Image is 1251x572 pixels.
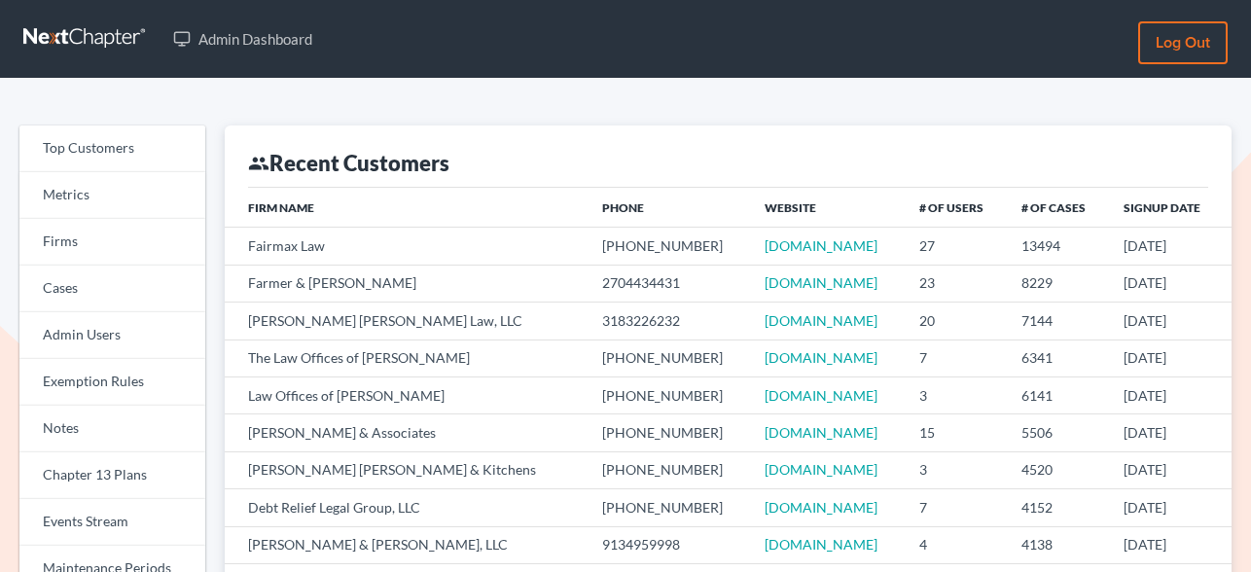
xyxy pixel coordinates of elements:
[225,303,587,340] td: [PERSON_NAME] [PERSON_NAME] Law, LLC
[225,414,587,451] td: [PERSON_NAME] & Associates
[19,172,205,219] a: Metrics
[1138,21,1228,64] a: Log out
[765,461,877,478] a: [DOMAIN_NAME]
[163,21,322,56] a: Admin Dashboard
[587,188,749,227] th: Phone
[1108,340,1232,376] td: [DATE]
[1108,526,1232,563] td: [DATE]
[1006,451,1108,488] td: 4520
[19,406,205,452] a: Notes
[765,387,877,404] a: [DOMAIN_NAME]
[587,414,749,451] td: [PHONE_NUMBER]
[765,274,877,291] a: [DOMAIN_NAME]
[587,228,749,265] td: [PHONE_NUMBER]
[587,526,749,563] td: 9134959998
[225,265,587,302] td: Farmer & [PERSON_NAME]
[1006,228,1108,265] td: 13494
[765,499,877,516] a: [DOMAIN_NAME]
[19,219,205,266] a: Firms
[587,451,749,488] td: [PHONE_NUMBER]
[587,340,749,376] td: [PHONE_NUMBER]
[904,188,1006,227] th: # of Users
[225,489,587,526] td: Debt Relief Legal Group, LLC
[765,237,877,254] a: [DOMAIN_NAME]
[904,340,1006,376] td: 7
[904,526,1006,563] td: 4
[248,149,449,177] div: Recent Customers
[587,489,749,526] td: [PHONE_NUMBER]
[1108,228,1232,265] td: [DATE]
[587,376,749,413] td: [PHONE_NUMBER]
[904,303,1006,340] td: 20
[1006,526,1108,563] td: 4138
[1108,414,1232,451] td: [DATE]
[19,499,205,546] a: Events Stream
[225,376,587,413] td: Law Offices of [PERSON_NAME]
[19,452,205,499] a: Chapter 13 Plans
[225,340,587,376] td: The Law Offices of [PERSON_NAME]
[904,376,1006,413] td: 3
[225,526,587,563] td: [PERSON_NAME] & [PERSON_NAME], LLC
[904,489,1006,526] td: 7
[1006,376,1108,413] td: 6141
[1108,265,1232,302] td: [DATE]
[765,424,877,441] a: [DOMAIN_NAME]
[1006,489,1108,526] td: 4152
[19,359,205,406] a: Exemption Rules
[587,303,749,340] td: 3183226232
[225,188,587,227] th: Firm Name
[225,228,587,265] td: Fairmax Law
[1006,265,1108,302] td: 8229
[225,451,587,488] td: [PERSON_NAME] [PERSON_NAME] & Kitchens
[1108,489,1232,526] td: [DATE]
[904,228,1006,265] td: 27
[1006,340,1108,376] td: 6341
[1108,451,1232,488] td: [DATE]
[1006,414,1108,451] td: 5506
[248,153,269,174] i: group
[765,536,877,553] a: [DOMAIN_NAME]
[904,451,1006,488] td: 3
[1108,376,1232,413] td: [DATE]
[1006,303,1108,340] td: 7144
[1006,188,1108,227] th: # of Cases
[904,414,1006,451] td: 15
[19,125,205,172] a: Top Customers
[19,266,205,312] a: Cases
[765,312,877,329] a: [DOMAIN_NAME]
[587,265,749,302] td: 2704434431
[765,349,877,366] a: [DOMAIN_NAME]
[1108,188,1232,227] th: Signup Date
[904,265,1006,302] td: 23
[19,312,205,359] a: Admin Users
[1108,303,1232,340] td: [DATE]
[749,188,903,227] th: Website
